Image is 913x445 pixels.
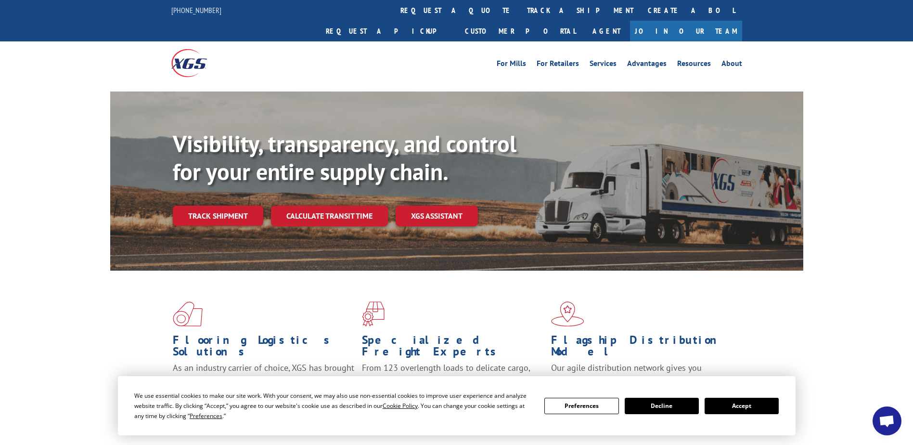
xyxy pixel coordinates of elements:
[537,60,579,70] a: For Retailers
[458,21,583,41] a: Customer Portal
[134,391,533,421] div: We use essential cookies to make our site work. With your consent, we may also use non-essential ...
[497,60,526,70] a: For Mills
[173,129,516,186] b: Visibility, transparency, and control for your entire supply chain.
[583,21,630,41] a: Agent
[551,334,733,362] h1: Flagship Distribution Model
[190,412,222,420] span: Preferences
[873,406,901,435] a: Open chat
[362,301,385,327] img: xgs-icon-focused-on-flooring-red
[319,21,458,41] a: Request a pickup
[171,5,221,15] a: [PHONE_NUMBER]
[721,60,742,70] a: About
[677,60,711,70] a: Resources
[173,301,203,327] img: xgs-icon-total-supply-chain-intelligence-red
[396,206,478,226] a: XGS ASSISTANT
[118,376,796,435] div: Cookie Consent Prompt
[271,206,388,226] a: Calculate transit time
[551,362,728,385] span: Our agile distribution network gives you nationwide inventory management on demand.
[383,402,418,410] span: Cookie Policy
[625,398,699,414] button: Decline
[544,398,618,414] button: Preferences
[627,60,667,70] a: Advantages
[630,21,742,41] a: Join Our Team
[173,206,263,226] a: Track shipment
[590,60,617,70] a: Services
[705,398,779,414] button: Accept
[362,362,544,405] p: From 123 overlength loads to delicate cargo, our experienced staff knows the best way to move you...
[173,362,354,396] span: As an industry carrier of choice, XGS has brought innovation and dedication to flooring logistics...
[173,334,355,362] h1: Flooring Logistics Solutions
[551,301,584,327] img: xgs-icon-flagship-distribution-model-red
[362,334,544,362] h1: Specialized Freight Experts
